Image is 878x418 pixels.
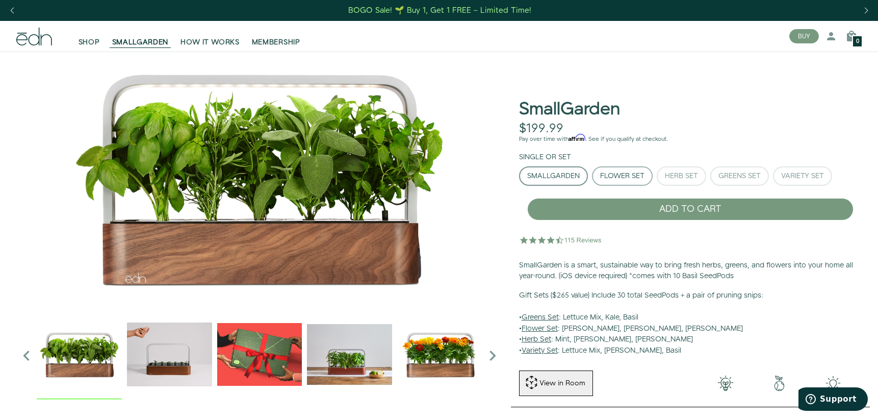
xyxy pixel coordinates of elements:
[519,121,563,136] div: $199.99
[348,3,533,18] a: BOGO Sale! 🌱 Buy 1, Get 1 FREE – Limited Time!
[519,290,862,357] p: • : Lettuce Mix, Kale, Basil • : [PERSON_NAME], [PERSON_NAME], [PERSON_NAME] • : Mint, [PERSON_NA...
[112,37,169,47] span: SMALLGARDEN
[657,166,706,186] button: Herb Set
[16,52,503,307] div: 1 / 6
[527,198,854,220] button: ADD TO CART
[307,312,392,400] div: 4 / 6
[856,39,859,44] span: 0
[106,25,175,47] a: SMALLGARDEN
[789,29,819,43] button: BUY
[699,376,753,391] img: 001-light-bulb.png
[600,173,644,180] div: Flower Set
[348,5,531,16] div: BOGO Sale! 🌱 Buy 1, Get 1 FREE – Limited Time!
[806,376,860,391] img: edn-smallgarden-tech.png
[522,346,558,356] u: Variety Set
[252,37,300,47] span: MEMBERSHIP
[522,324,558,334] u: Flower Set
[538,378,586,388] div: View in Room
[753,376,807,391] img: green-earth.png
[773,166,832,186] button: Variety Set
[127,312,212,397] img: edn-trim-basil.2021-09-07_14_55_24_1024x.gif
[519,166,588,186] button: SmallGarden
[79,37,100,47] span: SHOP
[127,312,212,400] div: 2 / 6
[519,260,862,282] p: SmallGarden is a smart, sustainable way to bring fresh herbs, greens, and flowers into your home ...
[246,25,306,47] a: MEMBERSHIP
[217,312,302,400] div: 3 / 6
[307,312,392,397] img: edn-smallgarden-mixed-herbs-table-product-2000px_1024x.jpg
[519,290,763,301] b: Gift Sets ($265 value) Include 30 total SeedPods + a pair of pruning snips:
[519,135,862,144] p: Pay over time with . See if you qualify at checkout.
[522,334,551,345] u: Herb Set
[397,312,482,400] div: 5 / 6
[527,173,580,180] div: SmallGarden
[397,312,482,397] img: edn-smallgarden-marigold-hero-SLV-2000px_1024x.png
[710,166,769,186] button: Greens Set
[798,387,868,413] iframe: Öffnet ein Widget, in dem Sie weitere Informationen finden
[592,166,653,186] button: Flower Set
[180,37,239,47] span: HOW IT WORKS
[519,371,593,396] button: View in Room
[781,173,824,180] div: Variety Set
[16,346,37,366] i: Previous slide
[72,25,106,47] a: SHOP
[16,52,503,307] img: Official-EDN-SMALLGARDEN-HERB-HERO-SLV-2000px_4096x.png
[665,173,698,180] div: Herb Set
[718,173,761,180] div: Greens Set
[217,312,302,397] img: EMAILS_-_Holiday_21_PT1_28_9986b34a-7908-4121-b1c1-9595d1e43abe_1024x.png
[519,230,603,250] img: 4.5 star rating
[522,312,559,323] u: Greens Set
[174,25,245,47] a: HOW IT WORKS
[37,312,122,400] div: 1 / 6
[519,100,620,119] h1: SmallGarden
[569,134,585,141] span: Affirm
[37,312,122,397] img: Official-EDN-SMALLGARDEN-HERB-HERO-SLV-2000px_1024x.png
[482,346,503,366] i: Next slide
[519,152,571,162] label: Single or Set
